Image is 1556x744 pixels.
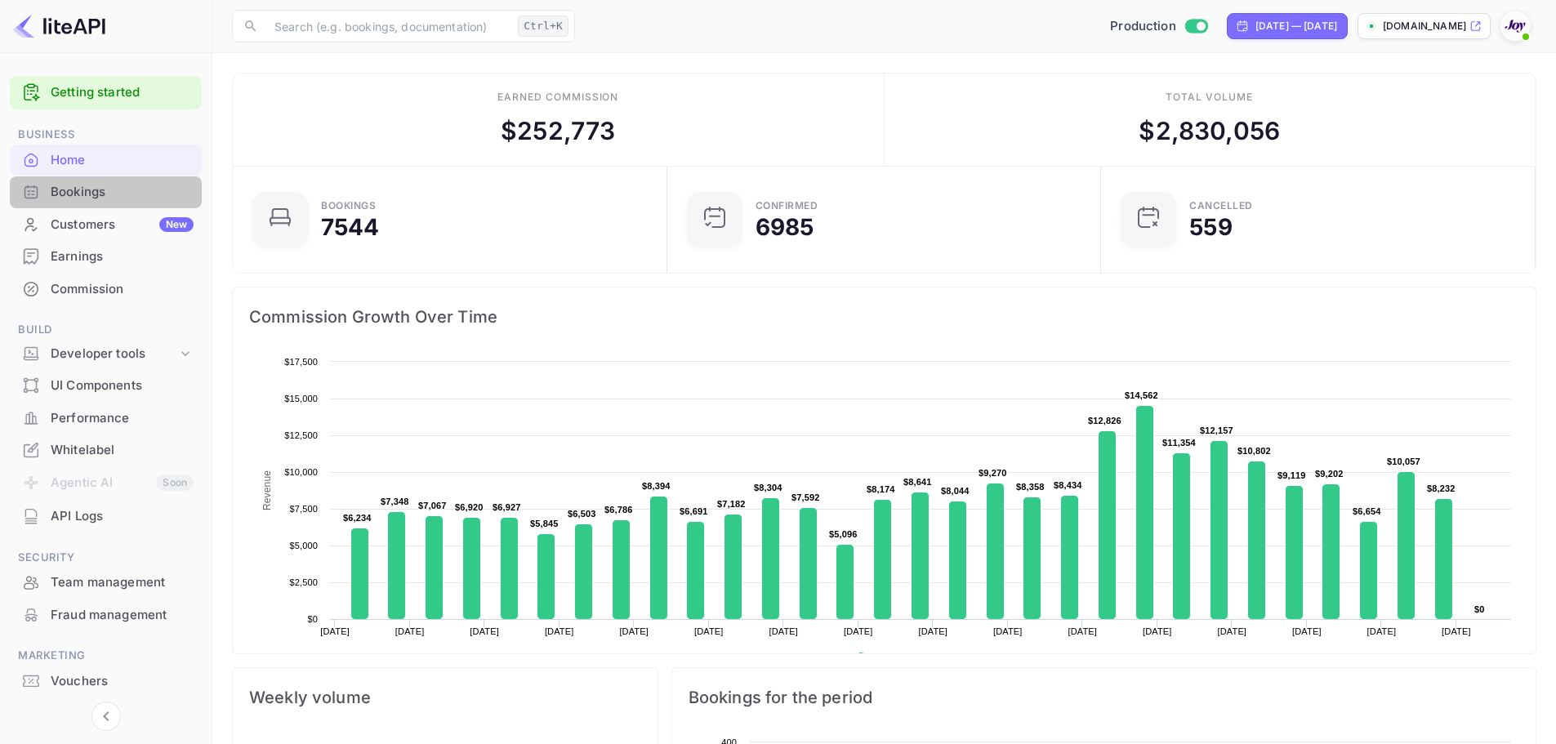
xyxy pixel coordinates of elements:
[1189,216,1232,238] div: 559
[10,501,202,531] a: API Logs
[1315,469,1344,479] text: $9,202
[51,672,194,691] div: Vouchers
[1016,482,1045,492] text: $8,358
[10,176,202,207] a: Bookings
[10,567,202,597] a: Team management
[1383,19,1466,33] p: [DOMAIN_NAME]
[289,541,318,550] text: $5,000
[10,76,202,109] div: Getting started
[1353,506,1381,516] text: $6,654
[10,434,202,465] a: Whitelabel
[1088,416,1121,425] text: $12,826
[284,467,318,477] text: $10,000
[1442,626,1471,636] text: [DATE]
[10,241,202,271] a: Earnings
[10,145,202,176] div: Home
[501,113,615,149] div: $ 252,773
[51,216,194,234] div: Customers
[343,513,372,523] text: $6,234
[497,90,618,105] div: Earned commission
[1227,13,1348,39] div: Click to change the date range period
[51,280,194,299] div: Commission
[10,403,202,433] a: Performance
[979,468,1007,478] text: $9,270
[754,483,782,492] text: $8,304
[1054,480,1082,490] text: $8,434
[51,151,194,170] div: Home
[10,209,202,241] div: CustomersNew
[1427,483,1456,493] text: $8,232
[249,684,641,711] span: Weekly volume
[1103,17,1214,36] div: Switch to Sandbox mode
[10,176,202,208] div: Bookings
[1387,457,1420,466] text: $10,057
[10,434,202,466] div: Whitelabel
[903,477,932,487] text: $8,641
[470,626,499,636] text: [DATE]
[307,614,318,624] text: $0
[604,505,633,515] text: $6,786
[756,216,814,238] div: 6985
[791,492,820,502] text: $7,592
[284,430,318,440] text: $12,500
[867,484,895,494] text: $8,174
[10,370,202,400] a: UI Components
[10,241,202,273] div: Earnings
[51,83,194,102] a: Getting started
[1474,604,1485,614] text: $0
[1502,13,1528,39] img: With Joy
[10,666,202,697] div: Vouchers
[10,403,202,434] div: Performance
[1143,626,1172,636] text: [DATE]
[1068,626,1098,636] text: [DATE]
[1139,113,1280,149] div: $ 2,830,056
[10,126,202,144] span: Business
[51,507,194,526] div: API Logs
[51,247,194,266] div: Earnings
[1162,438,1197,448] text: $11,354
[1200,425,1233,435] text: $12,157
[756,201,818,211] div: Confirmed
[1237,446,1271,456] text: $10,802
[10,370,202,402] div: UI Components
[249,304,1519,330] span: Commission Growth Over Time
[10,340,202,368] div: Developer tools
[418,501,447,510] text: $7,067
[10,567,202,599] div: Team management
[717,499,746,509] text: $7,182
[530,519,559,528] text: $5,845
[10,647,202,665] span: Marketing
[10,274,202,304] a: Commission
[10,599,202,630] a: Fraud management
[320,626,350,636] text: [DATE]
[289,577,318,587] text: $2,500
[284,394,318,403] text: $15,000
[10,145,202,175] a: Home
[993,626,1023,636] text: [DATE]
[493,502,521,512] text: $6,927
[10,666,202,696] a: Vouchers
[51,376,194,395] div: UI Components
[619,626,649,636] text: [DATE]
[284,357,318,367] text: $17,500
[51,345,177,363] div: Developer tools
[1218,626,1247,636] text: [DATE]
[91,702,121,731] button: Collapse navigation
[1255,19,1337,33] div: [DATE] — [DATE]
[918,626,947,636] text: [DATE]
[1110,17,1176,36] span: Production
[159,217,194,232] div: New
[51,441,194,460] div: Whitelabel
[1166,90,1253,105] div: Total volume
[545,626,574,636] text: [DATE]
[51,573,194,592] div: Team management
[680,506,708,516] text: $6,691
[51,409,194,428] div: Performance
[289,504,318,514] text: $7,500
[872,653,913,664] text: Revenue
[1189,201,1253,211] div: CANCELLED
[10,599,202,631] div: Fraud management
[265,10,511,42] input: Search (e.g. bookings, documentation)
[844,626,873,636] text: [DATE]
[10,274,202,305] div: Commission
